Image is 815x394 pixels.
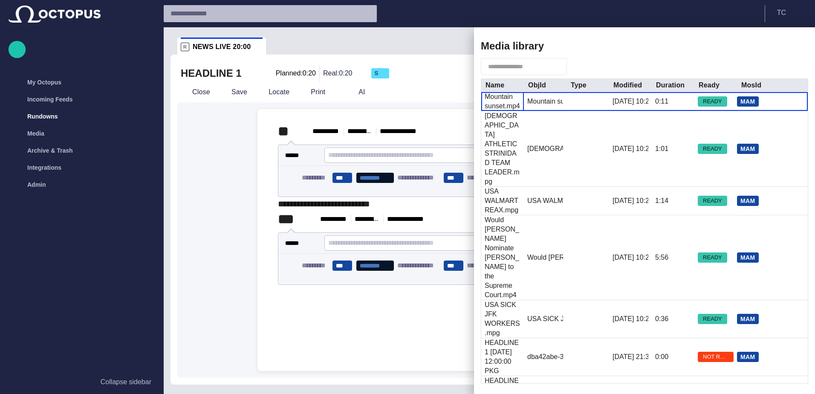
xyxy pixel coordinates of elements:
span: MAM [740,146,755,152]
div: 5:56 [655,253,668,262]
div: 1:14 [655,196,668,206]
div: Mountain sunset.mp4 [527,97,563,106]
span: READY [698,97,727,106]
div: dba42abe-362f-463d-b134-531b25255693 [527,352,563,362]
div: Would Joe Biden Nominate Barack Obama to the Supreme Court.mp4 [527,253,563,262]
div: ObjId [528,81,546,90]
div: HEADLINE 1 2022-09-04 12:00:00 PKG [485,338,520,376]
span: MAM [740,198,755,204]
span: READY [698,145,727,153]
div: Resize sidebar [471,211,484,235]
div: 10/8/2023 10:26 [613,314,648,324]
div: USA SICK JFK WORKERS.mpg [485,300,520,338]
div: MosId [741,81,761,90]
span: NOT READY [698,353,734,361]
span: MAM [740,316,755,322]
span: READY [698,197,727,205]
div: 0:36 [655,314,668,324]
div: Modified [613,81,642,90]
div: Duration [656,81,685,90]
span: READY [698,315,727,323]
div: Would Joe Biden Nominate Barack Obama to the Supreme Court.mp4 [485,215,520,300]
div: USA WALMARTREAX.mpg [527,196,563,206]
div: 1:01 [655,144,668,154]
div: Ready [699,81,720,90]
div: 0:00 [655,352,668,362]
span: MAM [740,255,755,261]
div: 10/8/2023 10:25 [613,144,648,154]
h2: Media library [481,40,544,52]
div: 10/8/2023 10:26 [613,196,648,206]
div: 9/4/2022 21:33 [613,352,648,362]
div: Name [486,81,504,90]
div: Mountain sunset.mp4 [485,92,520,111]
div: 10/8/2023 10:25 [613,97,648,106]
div: USA WALMARTREAX.mpg [485,187,520,215]
div: Type [571,81,587,90]
div: 10/8/2023 10:26 [613,253,648,262]
div: 0:11 [655,97,668,106]
span: MAM [740,98,755,104]
div: USA SICK JFK WORKERS.mpg [527,314,563,324]
div: RUSSIA ATHLETICSTRINIDAD TEAM LEADER.mpg [527,144,563,154]
span: MAM [740,354,755,360]
span: READY [698,253,727,262]
div: RUSSIA ATHLETICSTRINIDAD TEAM LEADER.mpg [485,111,520,186]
